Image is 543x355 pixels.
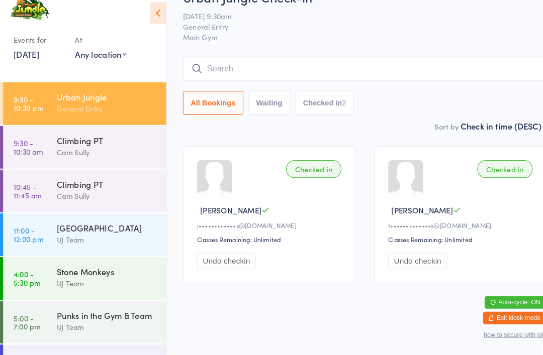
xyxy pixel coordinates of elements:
[55,153,152,165] div: Cam Sully
[55,195,152,207] div: Cam Sully
[176,23,512,33] span: [DATE] 9:30am
[55,142,152,153] div: Climbing PT
[13,230,42,247] time: 11:00 - 12:00 pm
[467,331,526,338] button: how to secure with pin
[10,8,48,32] img: Urban Jungle Indoor Rock Climbing
[330,107,334,115] div: 2
[72,42,122,59] div: At
[13,146,41,162] time: 9:30 - 10:30 am
[375,239,517,247] div: Classes Remaining: Unlimited
[176,33,512,43] span: General Entry
[55,280,152,291] div: UJ Team
[240,100,280,123] button: Waiting
[55,238,152,249] div: UJ Team
[176,100,235,123] button: All Bookings
[190,225,332,233] div: j••••••••••••s@[DOMAIN_NAME]
[55,226,152,238] div: [GEOGRAPHIC_DATA]
[72,59,122,70] div: Any location
[3,91,160,133] a: 9:30 -10:30 pmUrban JungleGeneral Entry
[461,167,514,184] div: Checked in
[55,269,152,280] div: Stone Monkeys
[55,100,152,111] div: Urban Jungle
[3,218,160,259] a: 11:00 -12:00 pm[GEOGRAPHIC_DATA]UJ Team
[55,184,152,195] div: Climbing PT
[13,188,40,204] time: 10:45 - 11:45 am
[176,43,527,53] span: Main Gym
[13,315,39,331] time: 5:00 - 7:00 pm
[419,129,442,139] label: Sort by
[3,176,160,217] a: 10:45 -11:45 amClimbing PTCam Sully
[13,273,39,289] time: 4:00 - 5:30 pm
[378,209,437,220] span: [PERSON_NAME]
[3,260,160,301] a: 4:00 -5:30 pmStone MonkeysUJ Team
[444,128,527,139] div: Check in time (DESC)
[55,322,152,333] div: UJ Team
[375,225,517,233] div: t•••••••••••••s@[DOMAIN_NAME]
[176,67,527,90] input: Search
[193,209,252,220] span: [PERSON_NAME]
[55,311,152,322] div: Punks in the Gym & Team
[285,100,342,123] button: Checked in2
[375,256,431,272] button: Undo checkin
[13,42,62,59] div: Events for
[3,134,160,175] a: 9:30 -10:30 amClimbing PTCam Sully
[466,313,526,325] button: Exit kiosk mode
[176,1,527,18] h2: Urban Jungle Check-in
[468,298,526,310] button: Auto-cycle: ON
[55,111,152,123] div: General Entry
[3,302,160,343] a: 5:00 -7:00 pmPunks in the Gym & TeamUJ Team
[276,167,329,184] div: Checked in
[13,104,42,120] time: 9:30 - 10:30 pm
[13,59,38,70] a: [DATE]
[190,239,332,247] div: Classes Remaining: Unlimited
[190,256,247,272] button: Undo checkin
